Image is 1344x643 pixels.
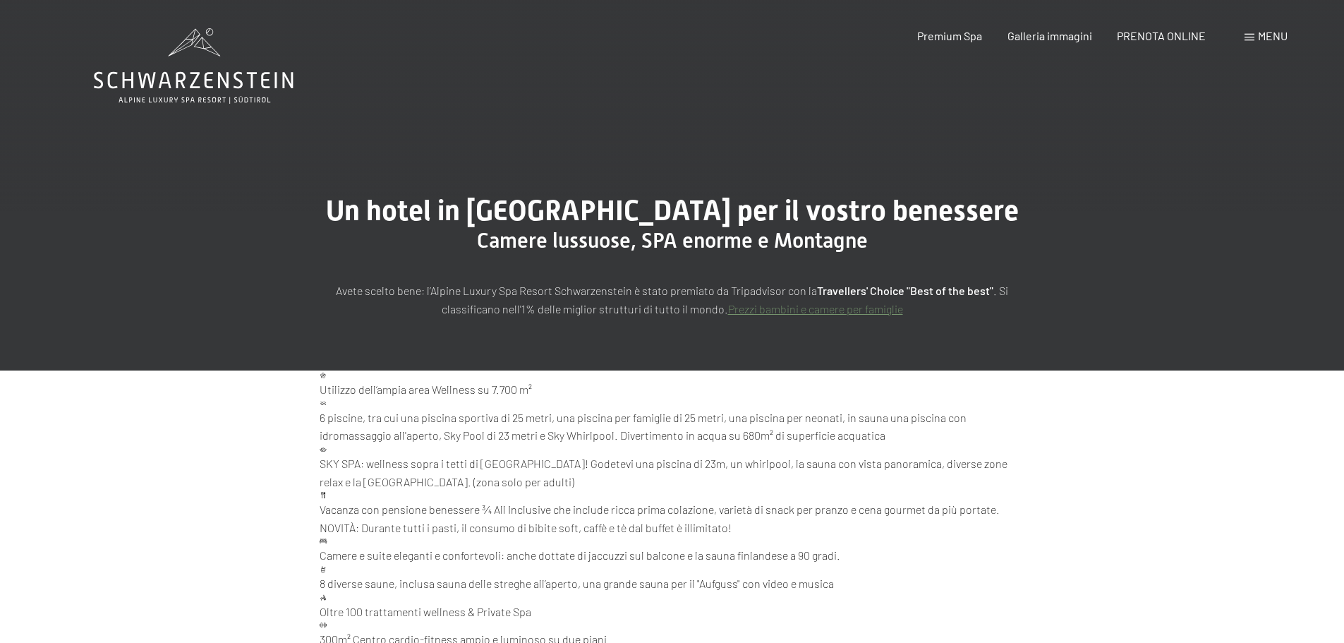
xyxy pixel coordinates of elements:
[1007,29,1092,42] a: Galleria immagini
[917,29,982,42] a: Premium Spa
[320,455,1025,491] p: SKY SPA: wellness sopra i tetti di [GEOGRAPHIC_DATA]! Godetevi una piscina di 23m, un whirlpool, ...
[1258,29,1288,42] span: Menu
[320,380,1025,399] p: Utilizzo dell‘ampia area Wellness su 7.700 m²
[728,302,903,316] a: Prezzi bambini e camere per famiglie
[326,194,1019,227] span: Un hotel in [GEOGRAPHIC_DATA] per il vostro benessere
[320,282,1025,318] p: Avete scelto bene: l’Alpine Luxury Spa Resort Schwarzenstein è stato premiato da Tripadvisor con ...
[320,603,1025,621] p: Oltre 100 trattamenti wellness & Private Spa
[817,284,993,297] strong: Travellers' Choice "Best of the best"
[1117,29,1206,42] a: PRENOTA ONLINE
[477,228,868,253] span: Camere lussuose, SPA enorme e Montagne
[320,409,1025,445] p: 6 piscine, tra cui una piscina sportiva di 25 metri, una piscina per famiglie di 25 metri, una pi...
[320,575,1025,593] p: 8 diverse saune, inclusa sauna delle streghe all’aperto, una grande sauna per il "Aufguss" con vi...
[320,500,1025,536] p: Vacanza con pensione benessere ¾ All Inclusive che include ricca prima colazione, varietà di snac...
[320,546,1025,565] p: Camere e suite eleganti e confortevoli: anche dottate di jaccuzzi sul balcone e la sauna finlande...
